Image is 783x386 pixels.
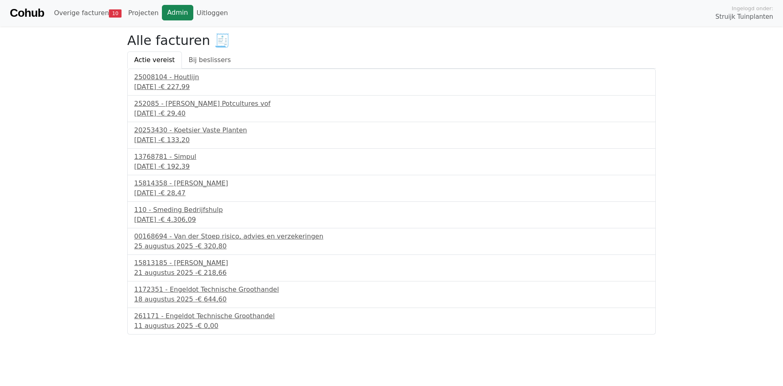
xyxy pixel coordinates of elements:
[125,5,162,21] a: Projecten
[134,215,649,225] div: [DATE] -
[134,188,649,198] div: [DATE] -
[134,295,649,304] div: 18 augustus 2025 -
[134,72,649,82] div: 25008104 - Houtlijn
[134,82,649,92] div: [DATE] -
[134,205,649,225] a: 110 - Smeding Bedrijfshulp[DATE] -€ 4.306,09
[51,5,125,21] a: Overige facturen10
[161,189,186,197] span: € 28,47
[134,258,649,278] a: 15813185 - [PERSON_NAME]21 augustus 2025 -€ 218,66
[197,269,226,277] span: € 218,66
[134,152,649,172] a: 13768781 - Simpul[DATE] -€ 192,39
[161,216,196,223] span: € 4.306,09
[162,5,193,20] a: Admin
[134,162,649,172] div: [DATE] -
[134,178,649,188] div: 15814358 - [PERSON_NAME]
[134,311,649,321] div: 261171 - Engeldot Technische Groothandel
[134,125,649,145] a: 20253430 - Koetsier Vaste Planten[DATE] -€ 133,20
[732,4,773,12] span: Ingelogd onder:
[134,311,649,331] a: 261171 - Engeldot Technische Groothandel11 augustus 2025 -€ 0,00
[197,242,226,250] span: € 320,80
[134,99,649,109] div: 252085 - [PERSON_NAME] Potcultures vof
[193,5,231,21] a: Uitloggen
[127,33,656,48] h2: Alle facturen 🧾
[134,205,649,215] div: 110 - Smeding Bedrijfshulp
[161,109,186,117] span: € 29,40
[197,322,218,330] span: € 0,00
[161,83,190,91] span: € 227,99
[134,232,649,251] a: 00168694 - Van der Stoep risico, advies en verzekeringen25 augustus 2025 -€ 320,80
[134,125,649,135] div: 20253430 - Koetsier Vaste Planten
[109,9,122,18] span: 10
[134,258,649,268] div: 15813185 - [PERSON_NAME]
[134,321,649,331] div: 11 augustus 2025 -
[134,152,649,162] div: 13768781 - Simpul
[134,268,649,278] div: 21 augustus 2025 -
[134,135,649,145] div: [DATE] -
[161,163,190,170] span: € 192,39
[134,285,649,295] div: 1172351 - Engeldot Technische Groothandel
[134,241,649,251] div: 25 augustus 2025 -
[182,51,238,69] a: Bij beslissers
[134,285,649,304] a: 1172351 - Engeldot Technische Groothandel18 augustus 2025 -€ 644,60
[134,178,649,198] a: 15814358 - [PERSON_NAME][DATE] -€ 28,47
[161,136,190,144] span: € 133,20
[127,51,182,69] a: Actie vereist
[134,72,649,92] a: 25008104 - Houtlijn[DATE] -€ 227,99
[715,12,773,22] span: Struijk Tuinplanten
[134,232,649,241] div: 00168694 - Van der Stoep risico, advies en verzekeringen
[10,3,44,23] a: Cohub
[197,295,226,303] span: € 644,60
[134,99,649,118] a: 252085 - [PERSON_NAME] Potcultures vof[DATE] -€ 29,40
[134,109,649,118] div: [DATE] -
